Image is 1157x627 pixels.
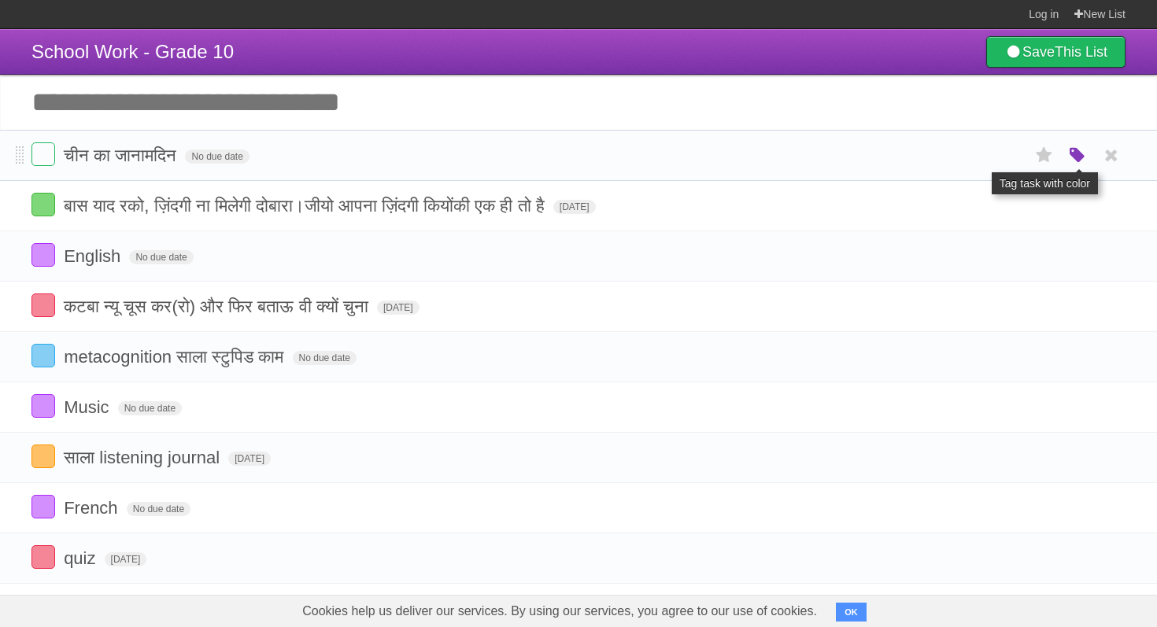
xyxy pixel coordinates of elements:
[118,401,182,415] span: No due date
[129,250,193,264] span: No due date
[64,297,372,316] span: कटबा न्यू चूस कर(रो) और फिर बताऊ वी क्यों चुना
[31,344,55,367] label: Done
[293,351,357,365] span: No due date
[31,545,55,569] label: Done
[185,149,249,164] span: No due date
[31,444,55,468] label: Done
[105,552,147,566] span: [DATE]
[31,193,55,216] label: Done
[986,36,1126,68] a: SaveThis List
[64,498,121,518] span: French
[31,142,55,166] label: Done
[286,596,833,627] span: Cookies help us deliver our services. By using our services, you agree to our use of cookies.
[31,243,55,267] label: Done
[64,548,99,568] span: quiz
[64,146,180,165] span: चीन का जानामदिन
[127,502,190,516] span: No due date
[31,41,234,62] span: School Work - Grade 10
[836,603,867,621] button: OK
[1055,44,1107,60] b: This List
[228,452,271,466] span: [DATE]
[64,397,113,417] span: Music
[64,448,224,467] span: साला listening journal
[377,301,420,315] span: [DATE]
[31,394,55,418] label: Done
[1029,142,1059,168] label: Star task
[64,196,549,216] span: बास याद रको, ज़िंदगी ना मिलेगी दोबारा।जीयो आपना ज़िंदगी कियोंकी एक ही तो है
[31,495,55,518] label: Done
[64,347,287,367] span: metacognition साला स्टुपिड काम
[553,200,596,214] span: [DATE]
[64,246,124,266] span: English
[31,293,55,317] label: Done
